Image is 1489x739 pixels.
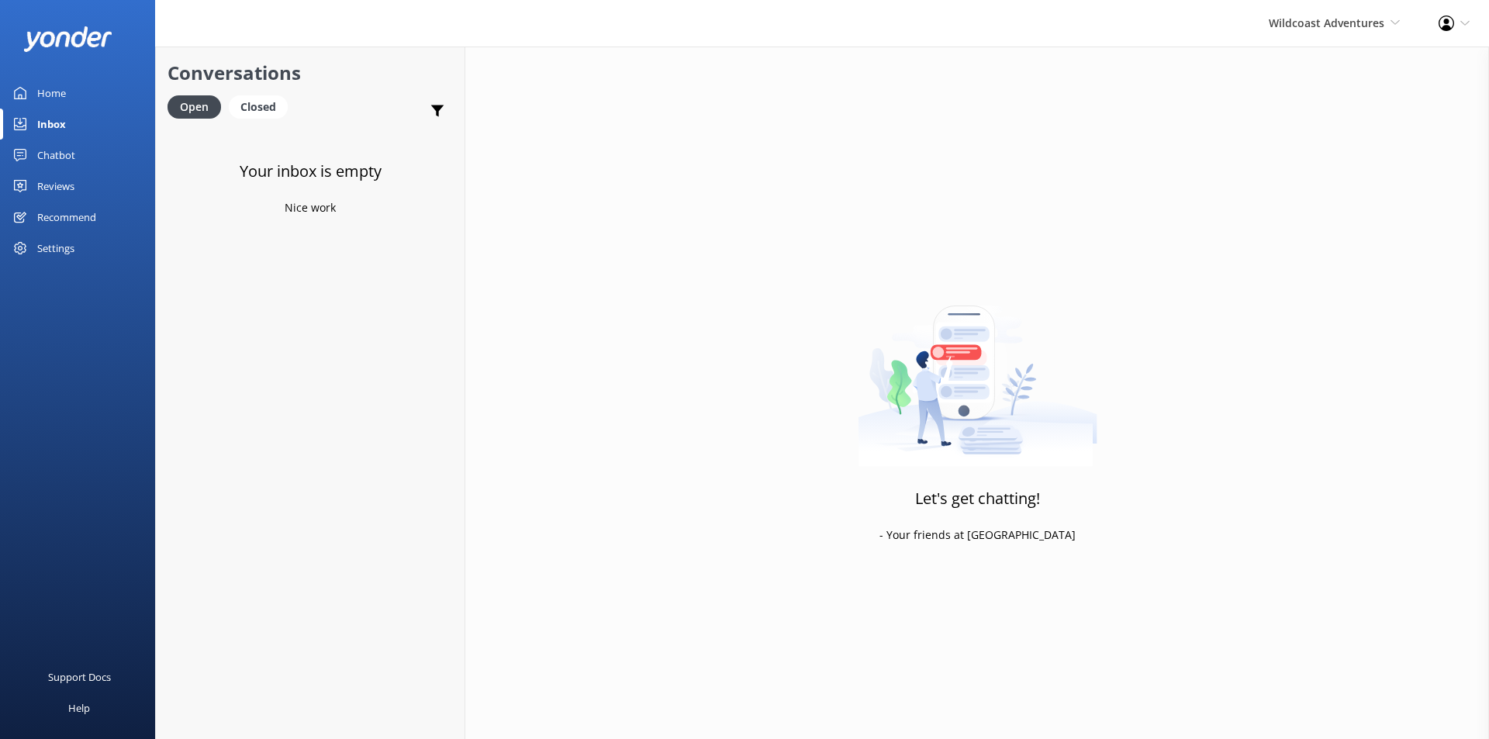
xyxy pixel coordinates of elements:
h3: Let's get chatting! [915,486,1040,511]
img: yonder-white-logo.png [23,26,112,52]
img: artwork of a man stealing a conversation from at giant smartphone [858,273,1097,467]
span: Wildcoast Adventures [1269,16,1384,30]
a: Open [168,98,229,115]
div: Settings [37,233,74,264]
h2: Conversations [168,58,453,88]
div: Home [37,78,66,109]
h3: Your inbox is empty [240,159,382,184]
div: Chatbot [37,140,75,171]
div: Recommend [37,202,96,233]
div: Support Docs [48,661,111,692]
div: Inbox [37,109,66,140]
div: Help [68,692,90,723]
a: Closed [229,98,295,115]
p: Nice work [285,199,336,216]
div: Open [168,95,221,119]
div: Reviews [37,171,74,202]
div: Closed [229,95,288,119]
p: - Your friends at [GEOGRAPHIC_DATA] [879,527,1076,544]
